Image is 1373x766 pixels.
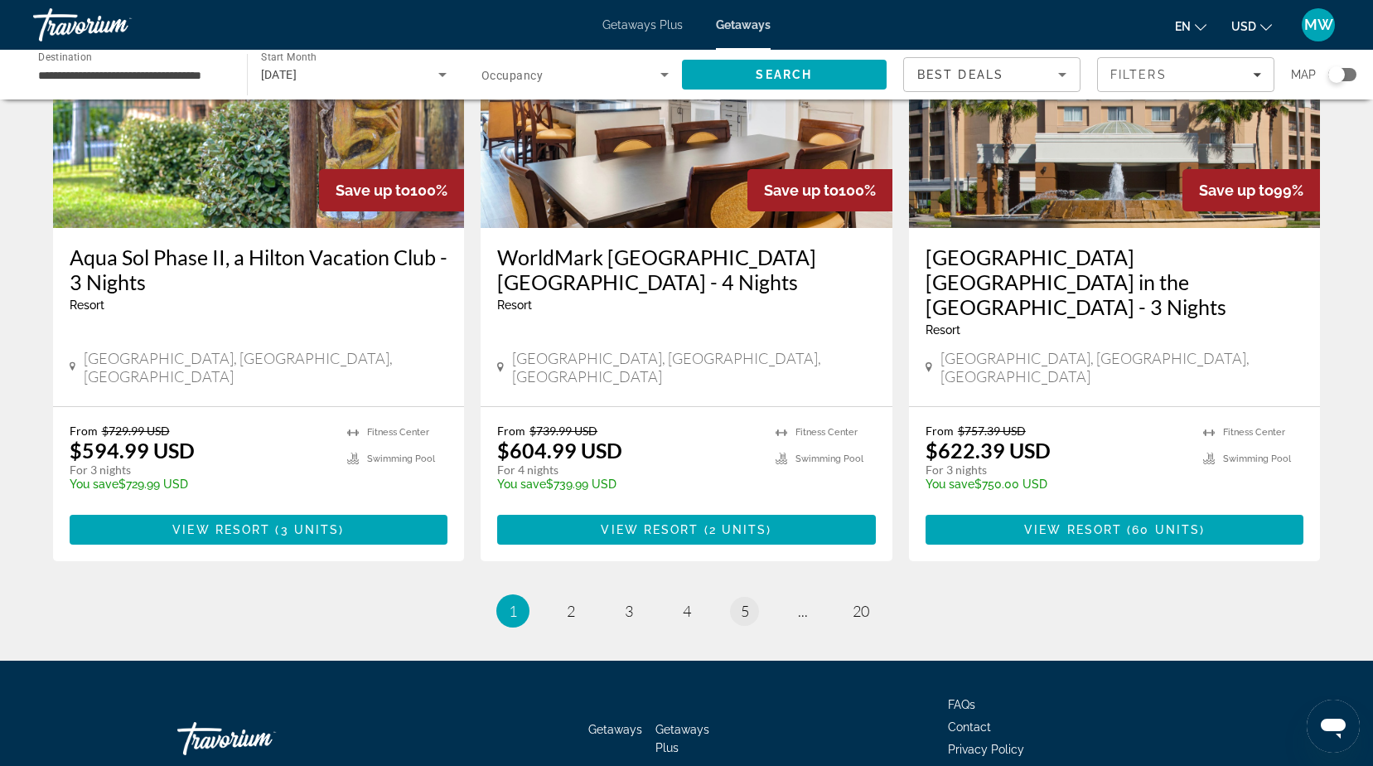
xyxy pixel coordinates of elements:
[70,478,331,491] p: $729.99 USD
[926,478,974,491] span: You save
[1097,57,1274,92] button: Filters
[33,3,199,46] a: Travorium
[270,523,344,536] span: ( )
[172,523,270,536] span: View Resort
[319,169,464,211] div: 100%
[1132,523,1200,536] span: 60 units
[84,349,447,385] span: [GEOGRAPHIC_DATA], [GEOGRAPHIC_DATA], [GEOGRAPHIC_DATA]
[70,463,331,478] p: For 3 nights
[926,438,1051,463] p: $622.39 USD
[497,424,525,438] span: From
[102,424,170,438] span: $729.99 USD
[1231,20,1256,33] span: USD
[1304,17,1333,33] span: MW
[38,51,92,62] span: Destination
[926,515,1304,545] button: View Resort(60 units)
[926,245,1304,319] a: [GEOGRAPHIC_DATA] [GEOGRAPHIC_DATA] in the [GEOGRAPHIC_DATA] - 3 Nights
[70,298,104,312] span: Resort
[529,424,597,438] span: $739.99 USD
[497,463,759,478] p: For 4 nights
[1291,63,1316,86] span: Map
[948,720,991,734] a: Contact
[281,523,340,536] span: 3 units
[926,478,1187,491] p: $750.00 USD
[70,515,448,545] button: View Resort(3 units)
[336,182,410,199] span: Save up to
[53,594,1321,628] nav: Pagination
[70,424,98,438] span: From
[602,18,683,32] a: Getaways Plus
[682,60,887,90] button: Search
[1199,182,1274,199] span: Save up to
[795,427,858,438] span: Fitness Center
[1024,523,1122,536] span: View Resort
[177,714,343,764] a: Go Home
[625,602,633,620] span: 3
[497,478,759,491] p: $739.99 USD
[601,523,699,536] span: View Resort
[497,438,622,463] p: $604.99 USD
[709,523,767,536] span: 2 units
[261,51,317,63] span: Start Month
[497,245,876,294] a: WorldMark [GEOGRAPHIC_DATA] [GEOGRAPHIC_DATA] - 4 Nights
[567,602,575,620] span: 2
[1223,427,1285,438] span: Fitness Center
[367,453,435,464] span: Swimming Pool
[747,169,892,211] div: 100%
[1175,20,1191,33] span: en
[1307,700,1360,753] iframe: Button to launch messaging window
[940,349,1304,385] span: [GEOGRAPHIC_DATA], [GEOGRAPHIC_DATA], [GEOGRAPHIC_DATA]
[926,323,960,337] span: Resort
[367,427,429,438] span: Fitness Center
[497,298,532,312] span: Resort
[917,65,1066,85] mat-select: Sort by
[1110,68,1167,81] span: Filters
[1182,169,1320,211] div: 99%
[958,424,1026,438] span: $757.39 USD
[70,478,118,491] span: You save
[1223,453,1291,464] span: Swimming Pool
[798,602,808,620] span: ...
[497,478,546,491] span: You save
[683,602,691,620] span: 4
[1175,14,1206,38] button: Change language
[917,68,1003,81] span: Best Deals
[497,515,876,545] button: View Resort(2 units)
[853,602,869,620] span: 20
[509,602,517,620] span: 1
[655,723,709,754] a: Getaways Plus
[948,698,975,711] a: FAQs
[588,723,642,736] a: Getaways
[926,424,954,438] span: From
[261,68,297,81] span: [DATE]
[795,453,863,464] span: Swimming Pool
[926,463,1187,478] p: For 3 nights
[1122,523,1205,536] span: ( )
[741,602,749,620] span: 5
[70,245,448,294] a: Aqua Sol Phase II, a Hilton Vacation Club - 3 Nights
[481,69,543,82] span: Occupancy
[70,438,195,463] p: $594.99 USD
[756,68,812,81] span: Search
[512,349,876,385] span: [GEOGRAPHIC_DATA], [GEOGRAPHIC_DATA], [GEOGRAPHIC_DATA]
[699,523,772,536] span: ( )
[1297,7,1340,42] button: User Menu
[764,182,839,199] span: Save up to
[948,743,1024,756] a: Privacy Policy
[716,18,771,32] a: Getaways
[1231,14,1272,38] button: Change currency
[38,65,225,85] input: Select destination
